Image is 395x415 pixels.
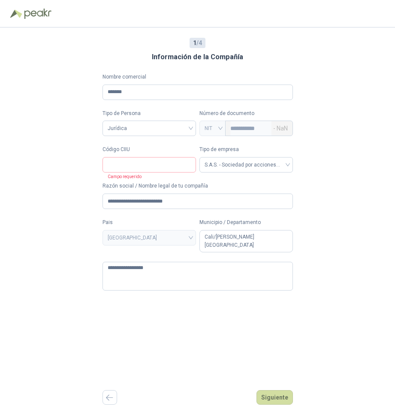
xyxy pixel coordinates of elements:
label: Código CIIU [103,145,196,154]
label: Municipio / Departamento [199,218,293,227]
span: / 4 [193,38,202,48]
p: Número de documento [199,109,293,118]
span: Jurídica [108,122,191,135]
img: Logo [10,9,22,18]
span: S.A.S. - Sociedad por acciones simplificada [205,158,288,171]
span: - NaN [273,121,288,136]
label: Razón social / Nombre legal de tu compañía [103,182,293,190]
h3: Información de la Compañía [152,51,243,63]
b: 1 [193,39,196,46]
span: NIT [205,122,220,135]
p: Campo requerido [103,173,142,180]
span: COLOMBIA [108,231,191,244]
img: Peakr [24,9,51,19]
label: Nombre comercial [103,73,293,81]
label: Tipo de empresa [199,145,293,154]
label: Tipo de Persona [103,109,196,118]
label: Pais [103,218,196,227]
button: Siguiente [256,390,293,405]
